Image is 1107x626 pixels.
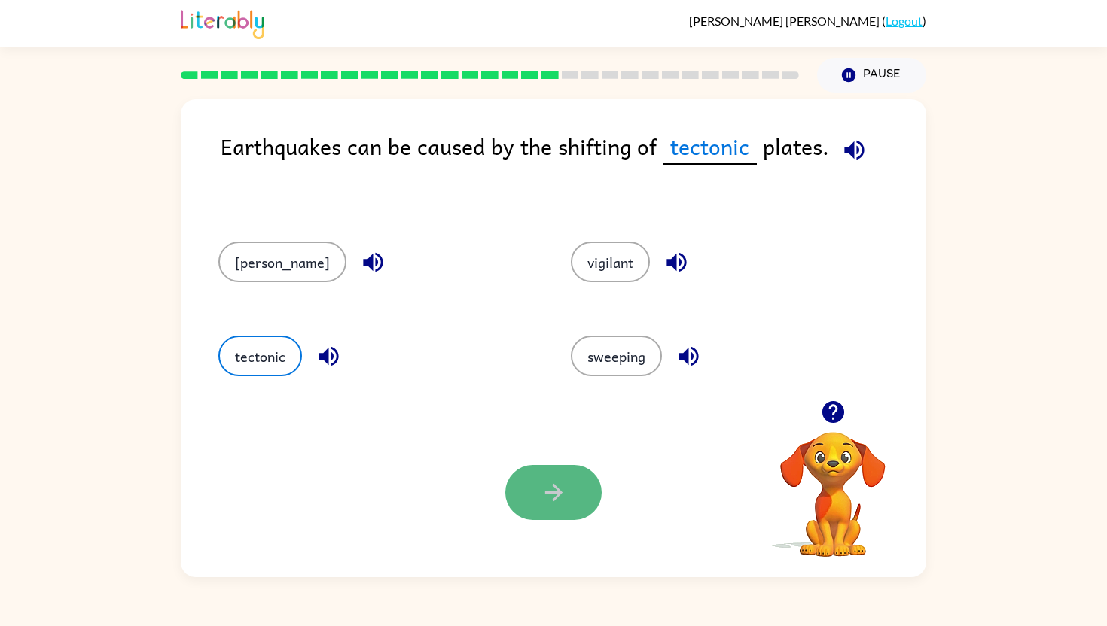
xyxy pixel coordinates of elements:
img: Literably [181,6,264,39]
button: [PERSON_NAME] [218,242,346,282]
div: Earthquakes can be caused by the shifting of plates. [221,129,926,211]
video: Your browser must support playing .mp4 files to use Literably. Please try using another browser. [758,409,908,559]
span: tectonic [663,129,757,165]
span: [PERSON_NAME] [PERSON_NAME] [689,14,882,28]
button: sweeping [571,336,662,376]
button: vigilant [571,242,650,282]
button: tectonic [218,336,302,376]
div: ( ) [689,14,926,28]
button: Pause [817,58,926,93]
a: Logout [886,14,922,28]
